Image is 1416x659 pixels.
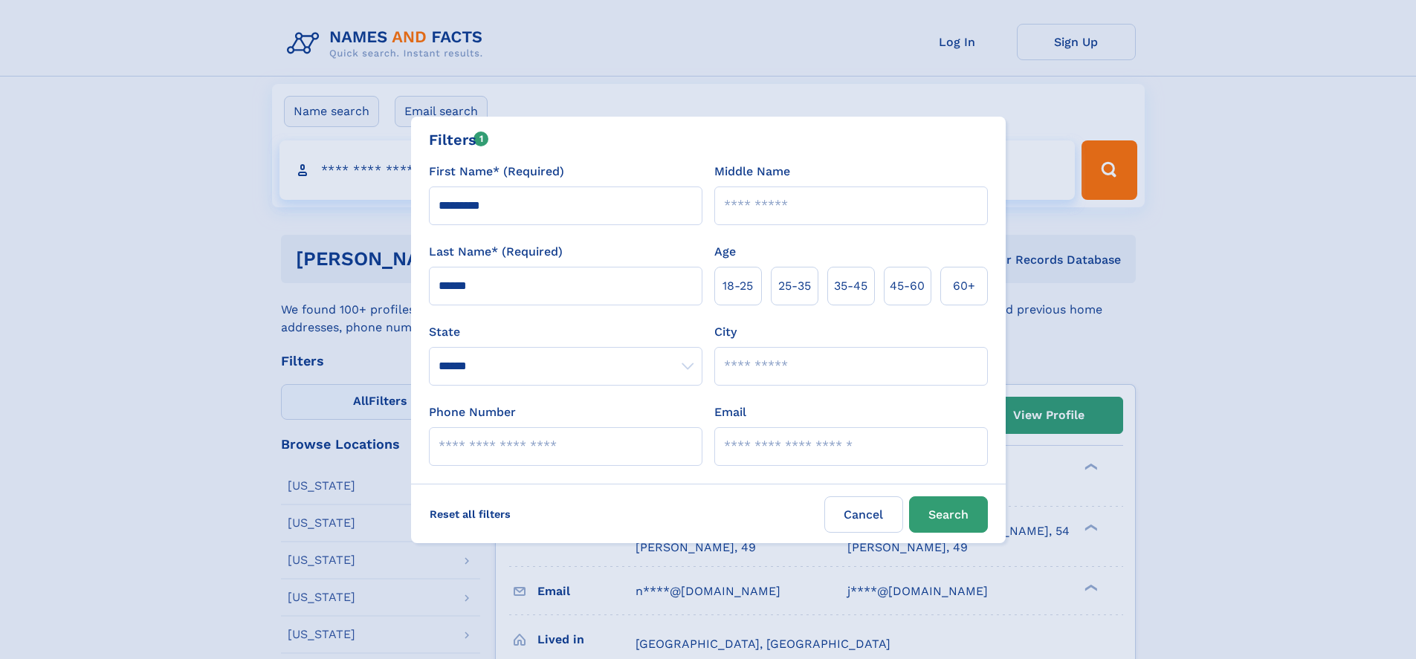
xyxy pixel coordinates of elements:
label: Email [714,403,746,421]
label: Age [714,243,736,261]
span: 18‑25 [722,277,753,295]
label: Last Name* (Required) [429,243,563,261]
label: Phone Number [429,403,516,421]
span: 45‑60 [890,277,925,295]
span: 25‑35 [778,277,811,295]
label: Cancel [824,496,903,533]
label: First Name* (Required) [429,163,564,181]
label: Reset all filters [420,496,520,532]
button: Search [909,496,988,533]
span: 60+ [953,277,975,295]
label: State [429,323,702,341]
div: Filters [429,129,489,151]
span: 35‑45 [834,277,867,295]
label: City [714,323,737,341]
label: Middle Name [714,163,790,181]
